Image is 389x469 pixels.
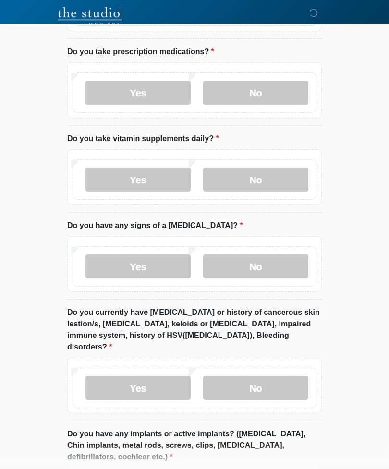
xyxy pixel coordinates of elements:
[85,168,191,192] label: Yes
[203,376,308,400] label: No
[203,81,308,105] label: No
[67,429,322,463] label: Do you have any implants or active implants? ([MEDICAL_DATA], Chin implants, metal rods, screws, ...
[85,376,191,400] label: Yes
[67,220,243,232] label: Do you have any signs of a [MEDICAL_DATA]?
[85,81,191,105] label: Yes
[67,47,214,58] label: Do you take prescription medications?
[85,255,191,279] label: Yes
[203,168,308,192] label: No
[58,7,122,26] img: The Studio Med Spa Logo
[203,255,308,279] label: No
[67,307,322,353] label: Do you currently have [MEDICAL_DATA] or history of cancerous skin lestion/s, [MEDICAL_DATA], kelo...
[67,133,219,145] label: Do you take vitamin supplements daily?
